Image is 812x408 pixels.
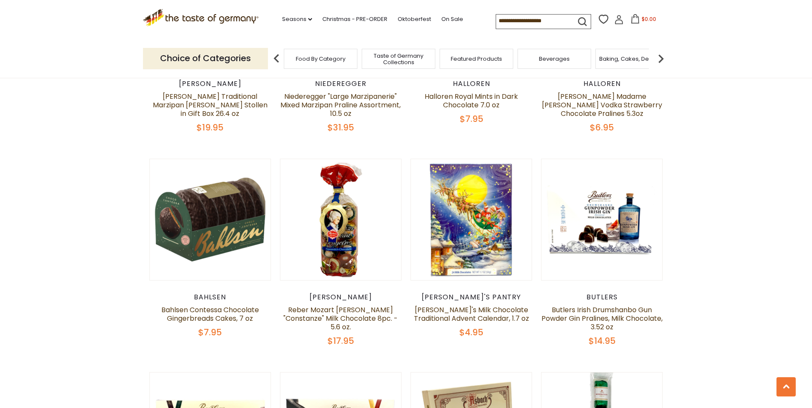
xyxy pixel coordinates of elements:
[150,159,271,280] img: Bahlsen Contessa Chocolate Gingerbreads Cakes, 7 oz
[590,121,614,133] span: $6.95
[541,293,663,302] div: Butlers
[411,159,532,280] img: Erika
[364,53,433,65] a: Taste of Germany Collections
[283,305,398,332] a: Reber Mozart [PERSON_NAME] "Constanze" Milk Chocolate 8pc. - 5.6 oz.
[296,56,345,62] a: Food By Category
[322,15,387,24] a: Christmas - PRE-ORDER
[542,92,662,118] a: [PERSON_NAME] Madame [PERSON_NAME] Vodka Strawberry Chocolate Pralines 5.3oz
[541,80,663,88] div: Halloren
[589,335,616,347] span: $14.95
[280,80,402,88] div: Niederegger
[327,121,354,133] span: $31.95
[196,121,223,133] span: $19.95
[327,335,354,347] span: $17.95
[149,293,271,302] div: Bahlsen
[153,92,268,118] a: [PERSON_NAME] Traditional Marzipan [PERSON_NAME] Stollen in Gift Box 26.4 oz
[198,326,222,338] span: $7.95
[414,305,529,323] a: [PERSON_NAME]'s Milk Chocolate Traditional Advent Calendar, 1.7 oz
[282,15,312,24] a: Seasons
[149,80,271,88] div: [PERSON_NAME]
[599,56,666,62] a: Baking, Cakes, Desserts
[398,15,431,24] a: Oktoberfest
[441,15,463,24] a: On Sale
[425,92,518,110] a: Halloren Royal Mints in Dark Chocolate 7.0 oz
[410,293,532,302] div: [PERSON_NAME]'s Pantry
[642,15,656,23] span: $0.00
[541,159,663,280] img: Butlers Irish Drumshanbo Gun Powder Gin Pralines, Milk Chocolate, 3.52 oz
[280,92,401,118] a: Niederegger "Large Marzipanerie" Mixed Marzipan Praline Assortment, 10.5 oz
[268,50,285,67] img: previous arrow
[652,50,669,67] img: next arrow
[410,80,532,88] div: Halloren
[460,113,483,125] span: $7.95
[451,56,502,62] a: Featured Products
[539,56,570,62] a: Beverages
[161,305,259,323] a: Bahlsen Contessa Chocolate Gingerbreads Cakes, 7 oz
[625,14,662,27] button: $0.00
[541,305,663,332] a: Butlers Irish Drumshanbo Gun Powder Gin Pralines, Milk Chocolate, 3.52 oz
[459,326,483,338] span: $4.95
[280,159,402,280] img: Reber Mozart Kugel "Constanze" Milk Chocolate 8pc. - 5.6 oz.
[280,293,402,302] div: [PERSON_NAME]
[143,48,268,69] p: Choice of Categories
